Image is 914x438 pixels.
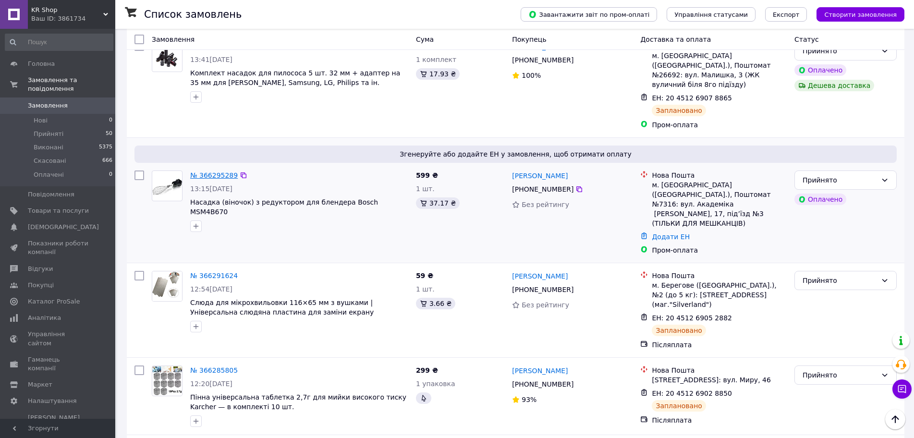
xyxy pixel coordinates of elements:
[31,14,115,23] div: Ваш ID: 3861734
[190,299,374,326] a: Слюда для мікрохвильовки 116×65 мм з вушками | Універсальна слюдяна пластина для заміни екрану ма...
[28,330,89,347] span: Управління сайтом
[416,285,435,293] span: 1 шт.
[416,36,434,43] span: Cума
[34,143,63,152] span: Виконані
[28,380,52,389] span: Маркет
[652,180,787,228] div: м. [GEOGRAPHIC_DATA] ([GEOGRAPHIC_DATA].), Поштомат №7316: вул. Академіка [PERSON_NAME], 17, під’...
[652,415,787,425] div: Післяплата
[28,223,99,231] span: [DEMOGRAPHIC_DATA]
[885,409,905,429] button: Наверх
[510,283,575,296] div: [PHONE_NUMBER]
[794,80,874,91] div: Дешева доставка
[416,56,456,63] span: 1 комплект
[512,366,568,376] a: [PERSON_NAME]
[512,171,568,181] a: [PERSON_NAME]
[652,389,732,397] span: ЕН: 20 4512 6902 8850
[652,314,732,322] span: ЕН: 20 4512 6905 2882
[190,69,400,86] a: Комплект насадок для пилососа 5 шт. 32 мм + адаптер на 35 мм для [PERSON_NAME], Samsung, LG, Phil...
[416,171,438,179] span: 599 ₴
[640,36,711,43] span: Доставка та оплата
[522,396,536,403] span: 93%
[144,9,242,20] h1: Список замовлень
[807,10,904,18] a: Створити замовлення
[652,105,706,116] div: Заплановано
[190,285,232,293] span: 12:54[DATE]
[28,265,53,273] span: Відгуки
[28,76,115,93] span: Замовлення та повідомлення
[416,185,435,193] span: 1 шт.
[773,11,800,18] span: Експорт
[28,207,89,215] span: Товари та послуги
[28,190,74,199] span: Повідомлення
[109,116,112,125] span: 0
[652,94,732,102] span: ЕН: 20 4512 6907 8865
[652,375,787,385] div: [STREET_ADDRESS]: вул. Миру, 46
[652,271,787,280] div: Нова Пошта
[512,36,546,43] span: Покупець
[416,380,455,388] span: 1 упаковка
[152,43,182,71] img: Фото товару
[794,64,846,76] div: Оплачено
[190,185,232,193] span: 13:15[DATE]
[674,11,748,18] span: Управління статусами
[416,68,460,80] div: 17.93 ₴
[416,272,433,280] span: 59 ₴
[892,379,912,399] button: Чат з покупцем
[510,182,575,196] div: [PHONE_NUMBER]
[106,130,112,138] span: 50
[528,10,649,19] span: Завантажити звіт по пром-оплаті
[190,393,406,411] a: Пінна універсальна таблетка 2,7г для мийки високого тиску Karcher — в комплекті 10 шт.
[152,36,195,43] span: Замовлення
[34,170,64,179] span: Оплачені
[34,157,66,165] span: Скасовані
[152,170,183,201] a: Фото товару
[652,325,706,336] div: Заплановано
[794,194,846,205] div: Оплачено
[152,177,182,195] img: Фото товару
[28,314,61,322] span: Аналітика
[652,280,787,309] div: м. Берегове ([GEOGRAPHIC_DATA].), №2 (до 5 кг): [STREET_ADDRESS] (маг."Silverland")
[99,143,112,152] span: 5375
[522,301,569,309] span: Без рейтингу
[667,7,756,22] button: Управління статусами
[652,233,690,241] a: Додати ЕН
[28,60,55,68] span: Головна
[652,120,787,130] div: Пром-оплата
[416,298,455,309] div: 3.66 ₴
[152,271,183,302] a: Фото товару
[152,366,182,395] img: Фото товару
[765,7,807,22] button: Експорт
[28,281,54,290] span: Покупці
[28,101,68,110] span: Замовлення
[824,11,897,18] span: Створити замовлення
[152,365,183,396] a: Фото товару
[416,366,438,374] span: 299 ₴
[416,197,460,209] div: 37.17 ₴
[152,271,182,301] img: Фото товару
[803,175,877,185] div: Прийнято
[109,170,112,179] span: 0
[803,46,877,56] div: Прийнято
[5,34,113,51] input: Пошук
[190,380,232,388] span: 12:20[DATE]
[102,157,112,165] span: 666
[190,171,238,179] a: № 366295289
[521,7,657,22] button: Завантажити звіт по пром-оплаті
[28,239,89,256] span: Показники роботи компанії
[510,377,575,391] div: [PHONE_NUMBER]
[34,130,63,138] span: Прийняті
[510,53,575,67] div: [PHONE_NUMBER]
[803,370,877,380] div: Прийнято
[138,149,893,159] span: Згенеруйте або додайте ЕН у замовлення, щоб отримати оплату
[803,275,877,286] div: Прийнято
[652,170,787,180] div: Нова Пошта
[190,198,378,216] a: Насадка (віночок) з редуктором для блендера Bosch MSM4B670
[152,41,183,72] a: Фото товару
[28,355,89,373] span: Гаманець компанії
[794,36,819,43] span: Статус
[522,72,541,79] span: 100%
[190,272,238,280] a: № 366291624
[652,400,706,412] div: Заплановано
